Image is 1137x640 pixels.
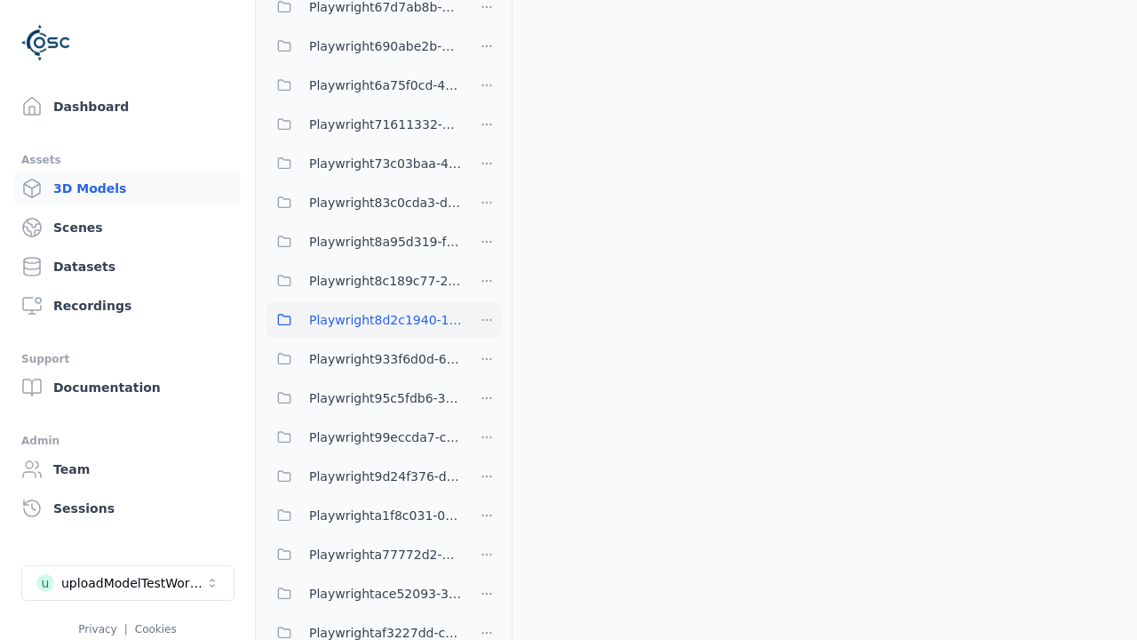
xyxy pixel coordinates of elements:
button: Playwright71611332-6176-480e-b9b7-226065231370 [266,107,462,142]
span: Playwrighta1f8c031-0b56-4dbe-a205-55a24cfb5214 [309,505,462,526]
div: Support [21,348,234,370]
button: Playwright690abe2b-6679-4772-a219-359e77d9bfc8 [266,28,462,64]
button: Playwright6a75f0cd-47ca-4f0d-873f-aeb3b152b520 [266,68,462,103]
button: Playwright99eccda7-cb0a-4e38-9e00-3a40ae80a22c [266,420,462,455]
span: Playwright8c189c77-2124-48a5-8aa8-464442895baa [309,270,462,292]
span: Playwright95c5fdb6-3152-4858-b456-48f31a8a1a3d [309,388,462,409]
a: Cookies [135,623,177,636]
button: Playwrighta77772d2-4ee6-4832-a842-8c7f4d50daca [266,537,462,572]
img: Logo [21,18,71,68]
span: Playwright690abe2b-6679-4772-a219-359e77d9bfc8 [309,36,462,57]
button: Playwright8c189c77-2124-48a5-8aa8-464442895baa [266,263,462,299]
span: Playwright8d2c1940-120b-4efb-97d4-759d55019d5b [309,309,462,331]
a: 3D Models [14,171,241,206]
button: Playwrightace52093-38c3-4681-b5f0-14281ff036c7 [266,576,462,612]
a: Sessions [14,491,241,526]
span: Playwright8a95d319-fb51-49d6-a655-cce786b7c22b [309,231,462,252]
button: Playwright8a95d319-fb51-49d6-a655-cce786b7c22b [266,224,462,260]
button: Playwright9d24f376-ddb6-4acc-82f7-be3e2236439b [266,459,462,494]
div: Admin [21,430,234,452]
button: Playwright83c0cda3-d087-422e-9e15-ef2634b6dd11 [266,185,462,220]
button: Playwright8d2c1940-120b-4efb-97d4-759d55019d5b [266,302,462,338]
span: | [124,623,128,636]
span: Playwright933f6d0d-6e49-40e9-9474-ae274c141dee [309,348,462,370]
a: Recordings [14,288,241,324]
span: Playwright9d24f376-ddb6-4acc-82f7-be3e2236439b [309,466,462,487]
a: Dashboard [14,89,241,124]
a: Scenes [14,210,241,245]
a: Team [14,452,241,487]
span: Playwright73c03baa-4f0a-4657-a5d5-6f6082d1f265 [309,153,462,174]
a: Privacy [78,623,116,636]
a: Documentation [14,370,241,405]
div: uploadModelTestWorkspace [61,574,205,592]
span: Playwright6a75f0cd-47ca-4f0d-873f-aeb3b152b520 [309,75,462,96]
span: Playwright71611332-6176-480e-b9b7-226065231370 [309,114,462,135]
button: Playwright73c03baa-4f0a-4657-a5d5-6f6082d1f265 [266,146,462,181]
div: u [36,574,54,592]
button: Select a workspace [21,565,235,601]
button: Playwright933f6d0d-6e49-40e9-9474-ae274c141dee [266,341,462,377]
span: Playwrighta77772d2-4ee6-4832-a842-8c7f4d50daca [309,544,462,565]
a: Datasets [14,249,241,284]
span: Playwright99eccda7-cb0a-4e38-9e00-3a40ae80a22c [309,427,462,448]
div: Assets [21,149,234,171]
button: Playwright95c5fdb6-3152-4858-b456-48f31a8a1a3d [266,380,462,416]
button: Playwrighta1f8c031-0b56-4dbe-a205-55a24cfb5214 [266,498,462,533]
span: Playwrightace52093-38c3-4681-b5f0-14281ff036c7 [309,583,462,604]
span: Playwright83c0cda3-d087-422e-9e15-ef2634b6dd11 [309,192,462,213]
